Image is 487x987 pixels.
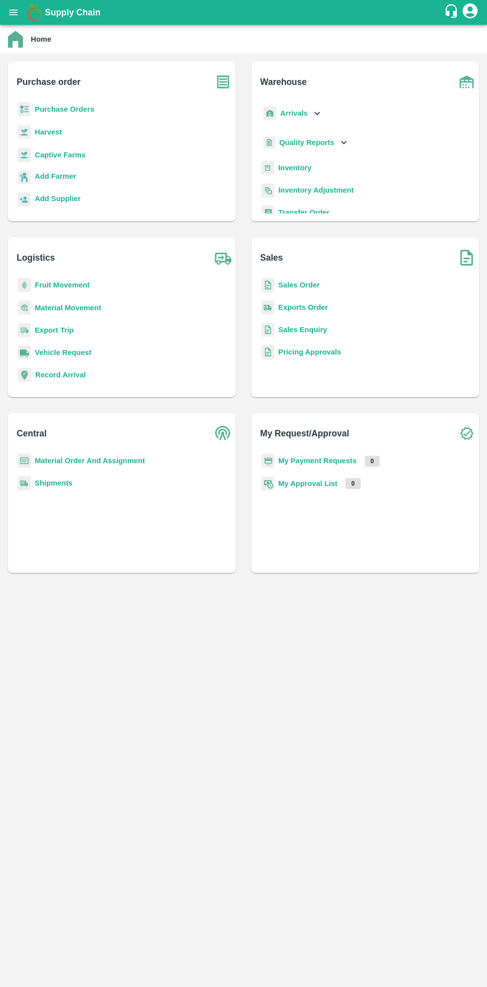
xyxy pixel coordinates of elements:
img: recordArrival [18,368,31,382]
a: Sales Order [278,281,320,289]
a: Exports Order [278,303,328,311]
b: Quality Reports [279,139,334,146]
img: material [18,300,31,315]
a: Add Supplier [35,193,81,207]
img: central [211,421,236,446]
img: check [454,421,479,446]
img: sales [261,323,274,337]
p: 0 [345,478,361,489]
a: Supply Chain [45,5,444,19]
b: Add Farmer [35,172,76,180]
a: Shipments [35,479,73,487]
button: open drawer [2,1,25,24]
img: whInventory [261,161,274,175]
img: purchase [211,70,236,94]
img: vehicle [18,346,31,360]
a: Material Order And Assignment [35,457,145,465]
img: shipments [18,476,31,491]
a: My Payment Requests [278,457,357,465]
img: reciept [18,102,31,117]
b: Central [17,426,47,440]
div: customer-support [444,3,461,21]
b: Purchase order [17,75,81,89]
a: Fruit Movement [35,281,90,289]
a: Inventory Adjustment [278,186,354,194]
a: Add Farmer [35,171,76,184]
a: Inventory [278,164,312,172]
img: logo [25,2,45,22]
b: Home [31,35,51,43]
img: delivery [18,323,31,338]
img: whTransfer [261,206,274,220]
b: Add Supplier [35,195,81,203]
img: harvest [18,125,31,140]
a: Vehicle Request [35,349,91,356]
a: Captive Farms [35,151,85,159]
img: harvest [18,147,31,162]
a: Harvest [35,128,62,136]
img: supplier [18,193,31,207]
img: home [8,31,23,48]
b: Logistics [17,251,55,265]
img: shipments [261,300,274,315]
a: Export Trip [35,326,74,334]
div: account of current user [461,2,479,23]
b: My Request/Approval [260,426,349,440]
div: Quality Reports [261,133,349,153]
img: approval [261,476,274,491]
img: sales [261,278,274,292]
b: Warehouse [260,75,307,89]
b: Supply Chain [45,7,100,17]
img: soSales [454,245,479,270]
div: Arrivals [261,102,323,125]
b: Arrivals [280,109,308,117]
a: Purchase Orders [35,105,94,113]
a: My Approval List [278,480,337,488]
b: Sales [260,251,283,265]
a: Pricing Approvals [278,348,341,356]
img: centralMaterial [18,454,31,468]
img: qualityReport [263,137,275,149]
img: whArrival [263,106,276,121]
a: Record Arrival [35,371,86,379]
a: Transfer Order [278,209,329,216]
a: Material Movement [35,304,101,312]
img: farmer [18,170,31,185]
img: inventory [261,183,274,198]
img: truck [211,245,236,270]
img: payment [261,454,274,468]
p: 0 [365,456,380,467]
img: warehouse [454,70,479,94]
img: fruit [18,278,31,292]
img: sales [261,345,274,359]
a: Sales Enquiry [278,326,327,334]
